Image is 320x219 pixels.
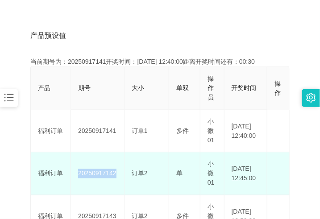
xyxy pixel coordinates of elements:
span: 期号 [78,84,91,91]
span: 多件 [176,127,189,134]
span: 订单1 [132,127,148,134]
span: 订单2 [132,170,148,177]
td: 小微01 [200,110,224,153]
span: 开奖时间 [232,84,257,91]
span: 单双 [176,84,189,91]
span: 大小 [132,84,144,91]
i: 图标： 设置 [306,93,316,103]
td: 20250917142 [71,153,125,195]
td: 福利订单 [31,110,71,153]
span: 操作员 [208,75,214,101]
td: [DATE] 12:45:00 [224,153,268,195]
td: [DATE] 12:40:00 [224,110,268,153]
span: 产品预设值 [30,30,66,41]
span: 单 [176,170,183,177]
span: 操作 [274,80,281,96]
span: 产品 [38,84,50,91]
td: 20250917141 [71,110,125,153]
td: 福利订单 [31,153,71,195]
div: 当前期号为：20250917141开奖时间：[DATE] 12:40:00距离开奖时间还有：00:30 [30,57,290,66]
i: 图标： 条形图 [3,92,15,103]
td: 小微01 [200,153,224,195]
